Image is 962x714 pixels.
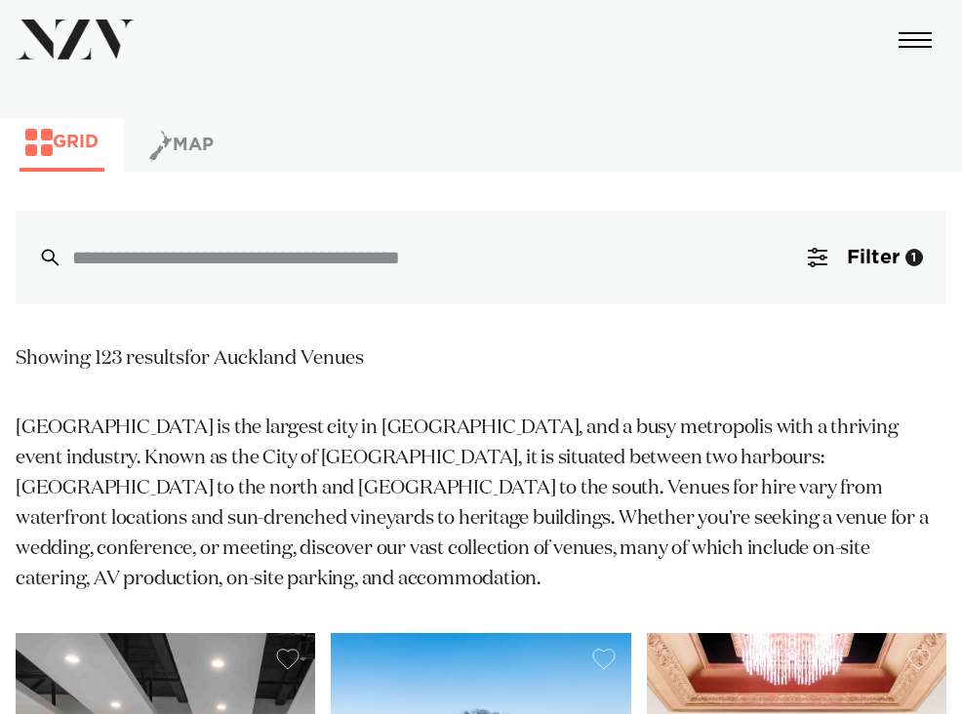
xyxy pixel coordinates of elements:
div: 1 [905,249,923,266]
div: Showing 123 results [16,343,364,374]
button: Map [143,128,220,172]
span: for Auckland Venues [184,348,364,368]
span: Filter [847,248,900,267]
button: Filter1 [784,211,946,304]
p: [GEOGRAPHIC_DATA] is the largest city in [GEOGRAPHIC_DATA], and a busy metropolis with a thriving... [16,413,946,594]
button: Grid [20,128,104,172]
img: nzv-logo.png [16,20,135,59]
